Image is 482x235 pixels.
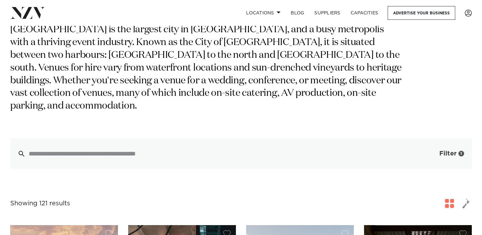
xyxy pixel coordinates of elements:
[286,6,309,20] a: BLOG
[10,199,70,208] div: Showing 121 results
[241,6,286,20] a: Locations
[419,138,472,169] button: Filter1
[309,6,345,20] a: SUPPLIERS
[388,6,455,20] a: Advertise your business
[458,151,464,156] div: 1
[10,24,404,113] p: [GEOGRAPHIC_DATA] is the largest city in [GEOGRAPHIC_DATA], and a busy metropolis with a thriving...
[439,150,456,157] span: Filter
[346,6,383,20] a: Capacities
[10,7,45,19] img: nzv-logo.png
